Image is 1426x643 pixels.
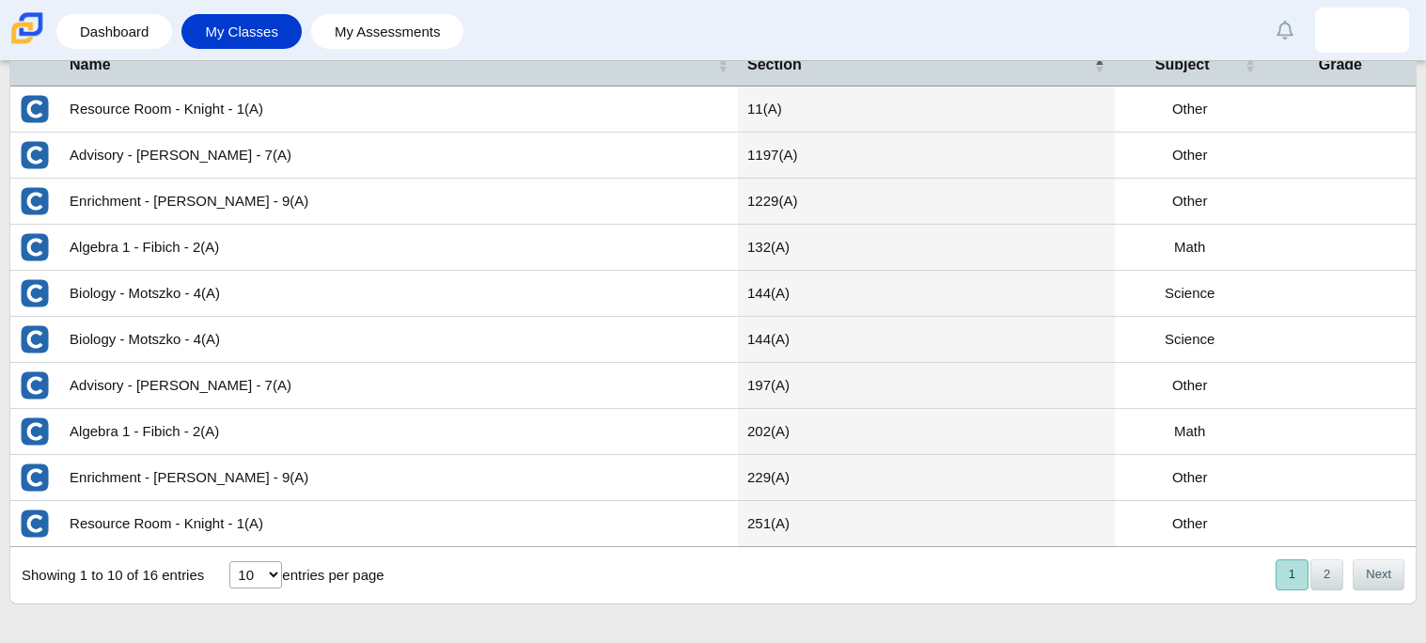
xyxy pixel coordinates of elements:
[20,416,50,447] img: External class connected through Clever
[1310,559,1343,590] button: 2
[282,567,384,583] label: entries per page
[1115,225,1265,271] td: Math
[8,8,47,48] img: Carmen School of Science & Technology
[1124,55,1241,75] span: Subject
[10,547,204,604] div: Showing 1 to 10 of 16 entries
[1245,55,1256,74] span: Subject : Activate to sort
[60,133,738,179] td: Advisory - [PERSON_NAME] - 7(A)
[738,225,1115,271] td: 132(A)
[191,14,292,49] a: My Classes
[8,35,47,51] a: Carmen School of Science & Technology
[60,225,738,271] td: Algebra 1 - Fibich - 2(A)
[60,271,738,317] td: Biology - Motszko - 4(A)
[1115,455,1265,501] td: Other
[20,186,50,216] img: External class connected through Clever
[1115,179,1265,225] td: Other
[738,363,1115,409] td: 197(A)
[60,86,738,133] td: Resource Room - Knight - 1(A)
[60,317,738,363] td: Biology - Motszko - 4(A)
[60,179,738,225] td: Enrichment - [PERSON_NAME] - 9(A)
[1115,409,1265,455] td: Math
[1115,363,1265,409] td: Other
[60,363,738,409] td: Advisory - [PERSON_NAME] - 7(A)
[60,455,738,501] td: Enrichment - [PERSON_NAME] - 9(A)
[738,271,1115,317] td: 144(A)
[738,409,1115,455] td: 202(A)
[738,86,1115,133] td: 11(A)
[738,455,1115,501] td: 229(A)
[60,501,738,547] td: Resource Room - Knight - 1(A)
[1094,55,1105,74] span: Section : Activate to invert sorting
[1315,8,1409,53] a: brianna.ortiz-mart.HhbMLS
[20,324,50,354] img: External class connected through Clever
[66,14,163,49] a: Dashboard
[738,317,1115,363] td: 144(A)
[20,370,50,400] img: External class connected through Clever
[20,140,50,170] img: External class connected through Clever
[70,55,713,75] span: Name
[1115,271,1265,317] td: Science
[60,409,738,455] td: Algebra 1 - Fibich - 2(A)
[321,14,455,49] a: My Assessments
[1115,501,1265,547] td: Other
[20,94,50,124] img: External class connected through Clever
[1115,86,1265,133] td: Other
[1274,559,1404,590] nav: pagination
[20,509,50,539] img: External class connected through Clever
[20,232,50,262] img: External class connected through Clever
[1353,559,1404,590] button: Next
[20,278,50,308] img: External class connected through Clever
[738,133,1115,179] td: 1197(A)
[717,55,729,74] span: Name : Activate to sort
[738,179,1115,225] td: 1229(A)
[20,463,50,493] img: External class connected through Clever
[1115,317,1265,363] td: Science
[1276,559,1308,590] button: 1
[1264,9,1306,51] a: Alerts
[1115,133,1265,179] td: Other
[1275,55,1406,75] span: Grade
[738,501,1115,547] td: 251(A)
[1347,15,1377,45] img: brianna.ortiz-mart.HhbMLS
[747,55,1090,75] span: Section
